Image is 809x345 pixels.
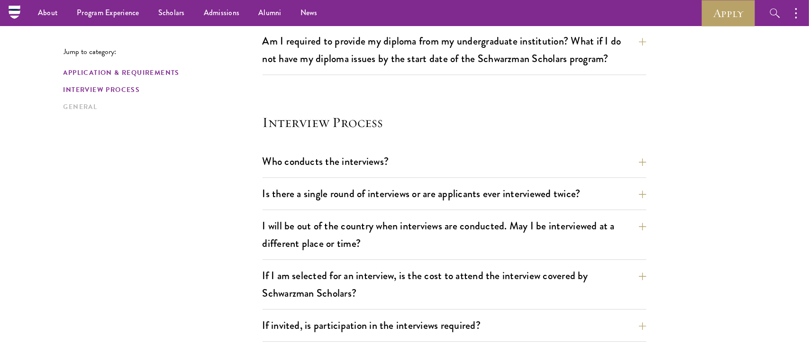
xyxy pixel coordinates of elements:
[263,151,646,172] button: Who conducts the interviews?
[263,113,646,132] h4: Interview Process
[64,102,257,112] a: General
[64,47,263,56] p: Jump to category:
[263,215,646,254] button: I will be out of the country when interviews are conducted. May I be interviewed at a different p...
[263,315,646,336] button: If invited, is participation in the interviews required?
[263,183,646,204] button: Is there a single round of interviews or are applicants ever interviewed twice?
[263,265,646,304] button: If I am selected for an interview, is the cost to attend the interview covered by Schwarzman Scho...
[64,68,257,78] a: Application & Requirements
[64,85,257,95] a: Interview Process
[263,30,646,69] button: Am I required to provide my diploma from my undergraduate institution? What if I do not have my d...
